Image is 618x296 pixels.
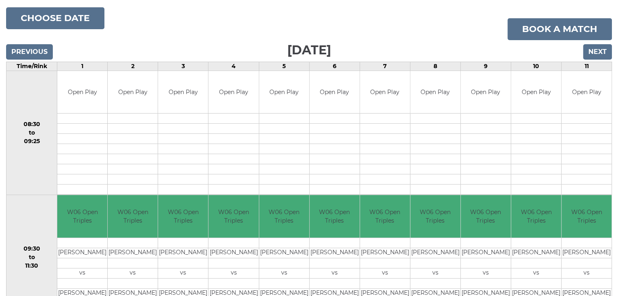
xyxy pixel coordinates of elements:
[259,268,309,278] td: vs
[259,195,309,238] td: W06 Open Triples
[461,195,511,238] td: W06 Open Triples
[158,195,208,238] td: W06 Open Triples
[511,71,561,114] td: Open Play
[7,71,57,195] td: 08:30 to 09:25
[208,195,258,238] td: W06 Open Triples
[410,248,460,258] td: [PERSON_NAME]
[461,248,511,258] td: [PERSON_NAME]
[360,71,410,114] td: Open Play
[158,268,208,278] td: vs
[360,195,410,238] td: W06 Open Triples
[108,195,158,238] td: W06 Open Triples
[57,71,107,114] td: Open Play
[158,62,208,71] td: 3
[461,268,511,278] td: vs
[6,7,104,29] button: Choose date
[158,248,208,258] td: [PERSON_NAME]
[410,195,460,238] td: W06 Open Triples
[410,62,460,71] td: 8
[208,248,258,258] td: [PERSON_NAME]
[108,71,158,114] td: Open Play
[259,248,309,258] td: [PERSON_NAME]
[410,268,460,278] td: vs
[360,62,410,71] td: 7
[360,248,410,258] td: [PERSON_NAME]
[108,248,158,258] td: [PERSON_NAME]
[461,71,511,114] td: Open Play
[57,195,107,238] td: W06 Open Triples
[562,248,611,258] td: [PERSON_NAME]
[259,62,309,71] td: 5
[208,62,259,71] td: 4
[562,71,611,114] td: Open Play
[511,62,561,71] td: 10
[259,71,309,114] td: Open Play
[511,268,561,278] td: vs
[310,248,360,258] td: [PERSON_NAME]
[108,62,158,71] td: 2
[310,71,360,114] td: Open Play
[360,268,410,278] td: vs
[7,62,57,71] td: Time/Rink
[208,71,258,114] td: Open Play
[310,268,360,278] td: vs
[562,268,611,278] td: vs
[309,62,360,71] td: 6
[310,195,360,238] td: W06 Open Triples
[410,71,460,114] td: Open Play
[511,195,561,238] td: W06 Open Triples
[57,268,107,278] td: vs
[562,195,611,238] td: W06 Open Triples
[511,248,561,258] td: [PERSON_NAME]
[583,44,612,60] input: Next
[460,62,511,71] td: 9
[57,62,108,71] td: 1
[108,268,158,278] td: vs
[57,248,107,258] td: [PERSON_NAME]
[561,62,611,71] td: 11
[6,44,53,60] input: Previous
[208,268,258,278] td: vs
[507,18,612,40] a: Book a match
[158,71,208,114] td: Open Play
